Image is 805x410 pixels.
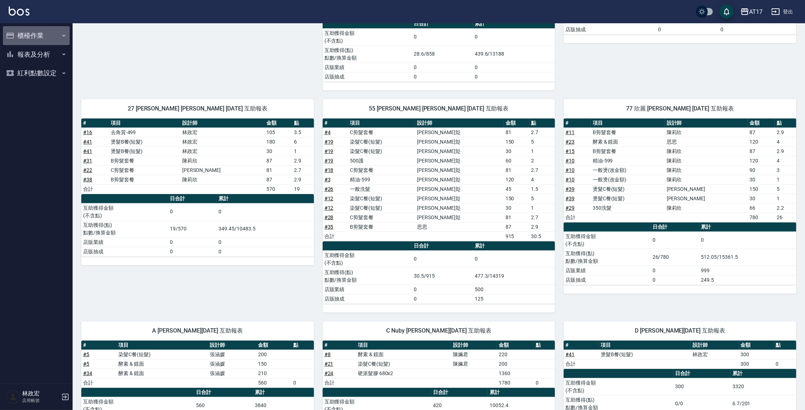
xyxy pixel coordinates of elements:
[651,266,699,275] td: 0
[324,129,331,135] a: #4
[775,203,796,213] td: 2.2
[674,369,731,378] th: 日合計
[109,146,180,156] td: 燙髮B餐(短髮)
[731,369,796,378] th: 累計
[415,118,504,128] th: 設計師
[348,222,415,232] td: B剪髮套餐
[565,186,575,192] a: #39
[324,139,334,145] a: #19
[775,156,796,165] td: 4
[473,19,555,29] th: 累計
[565,139,575,145] a: #23
[292,165,314,175] td: 2.7
[208,350,257,359] td: 張涵媛
[674,378,731,395] td: 300
[180,165,265,175] td: [PERSON_NAME]
[775,118,796,128] th: 點
[323,72,412,81] td: 店販抽成
[591,194,665,203] td: 燙髮C餐(短髮)
[665,156,748,165] td: 陳莉欣
[208,369,257,378] td: 張涵媛
[412,63,473,72] td: 0
[356,350,451,359] td: 酵素 & 鏡面
[324,214,334,220] a: #28
[83,158,92,164] a: #31
[775,137,796,146] td: 4
[565,351,575,357] a: #41
[265,128,292,137] td: 105
[117,350,208,359] td: 染髮C餐(短髮)
[651,275,699,285] td: 0
[348,194,415,203] td: 染髮C餐(短髮)
[265,175,292,184] td: 87
[22,397,59,404] p: 店用帳號
[651,222,699,232] th: 日合計
[324,158,334,164] a: #19
[180,146,265,156] td: 林政宏
[323,63,412,72] td: 店販業績
[473,268,555,285] td: 477.3/14319
[415,146,504,156] td: [PERSON_NAME]彣
[572,327,788,334] span: D [PERSON_NAME][DATE] 互助報表
[504,184,530,194] td: 45
[323,341,356,350] th: #
[180,156,265,165] td: 陳莉欣
[565,129,575,135] a: #11
[412,294,473,304] td: 0
[699,222,796,232] th: 累計
[665,175,748,184] td: 陳莉欣
[564,378,673,395] td: 互助獲得金額 (不含點)
[651,232,699,249] td: 0
[324,186,334,192] a: #26
[497,378,534,387] td: 1780
[292,128,314,137] td: 3.5
[415,213,504,222] td: [PERSON_NAME]彣
[748,128,775,137] td: 87
[591,137,665,146] td: 酵素 & 鏡面
[324,205,334,211] a: #12
[117,359,208,369] td: 酵素 & 鏡面
[564,118,591,128] th: #
[292,175,314,184] td: 2.9
[3,64,70,83] button: 紅利點數設定
[323,118,555,241] table: a dense table
[412,72,473,81] td: 0
[651,249,699,266] td: 26/780
[564,359,599,369] td: 合計
[412,19,473,29] th: 日合計
[168,237,217,247] td: 0
[665,203,748,213] td: 陳莉欣
[749,7,763,16] div: AT17
[691,350,739,359] td: 林政宏
[348,118,415,128] th: 項目
[473,241,555,251] th: 累計
[265,137,292,146] td: 180
[109,137,180,146] td: 燙髮B餐(短髮)
[90,105,305,112] span: 27 [PERSON_NAME] [PERSON_NAME] [DATE] 互助報表
[415,184,504,194] td: [PERSON_NAME]彣
[81,118,314,194] table: a dense table
[81,184,109,194] td: 合計
[665,118,748,128] th: 設計師
[412,268,473,285] td: 30.5/915
[324,167,334,173] a: #18
[83,148,92,154] a: #41
[180,137,265,146] td: 林政宏
[81,118,109,128] th: #
[168,247,217,256] td: 0
[768,5,796,19] button: 登出
[323,118,348,128] th: #
[748,118,775,128] th: 金額
[324,361,334,367] a: #21
[699,232,796,249] td: 0
[9,7,29,16] img: Logo
[699,249,796,266] td: 512.05/15361.5
[348,203,415,213] td: 染髮C餐(短髮)
[348,137,415,146] td: 染髮C餐(短髮)
[530,175,555,184] td: 4
[180,175,265,184] td: 陳莉欣
[415,194,504,203] td: [PERSON_NAME]彣
[217,203,314,220] td: 0
[415,156,504,165] td: [PERSON_NAME]彣
[691,341,739,350] th: 設計師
